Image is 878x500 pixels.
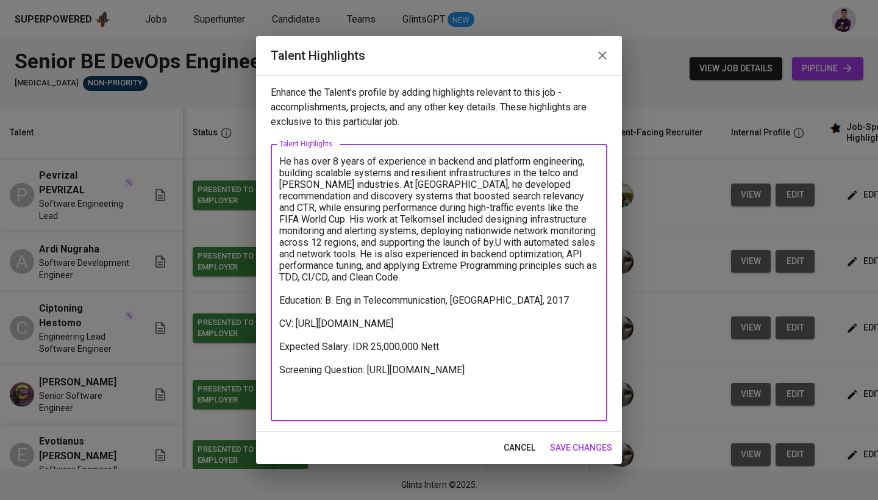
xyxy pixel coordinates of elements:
span: cancel [504,440,535,455]
button: save changes [545,437,617,459]
p: Enhance the Talent's profile by adding highlights relevant to this job - accomplishments, project... [271,85,607,129]
button: cancel [499,437,540,459]
span: save changes [550,440,612,455]
h2: Talent Highlights [271,46,607,65]
textarea: He has over 8 years of experience in backend and platform engineering, building scalable systems ... [279,155,599,410]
